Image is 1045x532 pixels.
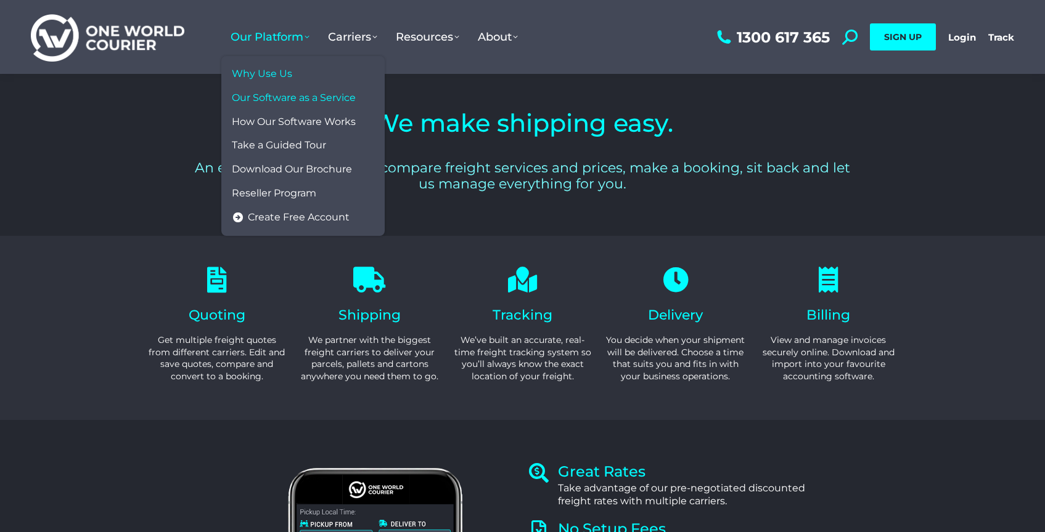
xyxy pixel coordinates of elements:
[227,206,379,230] a: Create Free Account
[248,211,350,224] span: Create Free Account
[605,308,746,322] h2: Delivery
[396,30,459,44] span: Resources
[31,12,184,62] img: One World Courier
[319,18,387,56] a: Carriers
[558,462,645,480] a: Great Rates
[948,31,976,43] a: Login
[227,86,379,110] a: Our Software as a Service
[232,92,356,105] span: Our Software as a Service
[232,68,292,81] span: Why Use Us
[227,110,379,134] a: How Our Software Works
[232,163,352,176] span: Download Our Brochure
[227,182,379,206] a: Reseller Program
[227,62,379,86] a: Why Use Us
[478,30,518,44] span: About
[147,308,287,322] h2: Quoting
[387,18,469,56] a: Resources
[221,18,319,56] a: Our Platform
[192,111,854,135] h2: We make shipping easy.
[231,30,309,44] span: Our Platform
[232,139,326,152] span: Take a Guided Tour
[453,334,593,382] p: We’ve built an accurate, real-time freight tracking system so you’ll always know the exact locati...
[758,308,899,322] h2: Billing
[558,482,807,508] div: Take advantage of our pre-negotiated discounted freight rates with multiple carriers.
[758,334,899,382] p: View and manage invoices securely online. Download and import into your favourite accounting soft...
[605,334,746,382] p: You decide when your shipment will be delivered. Choose a time that suits you and fits in with yo...
[453,308,593,322] h2: Tracking
[300,334,440,382] p: We partner with the biggest freight carriers to deliver your parcels, pallets and cartons anywher...
[328,30,377,44] span: Carriers
[884,31,922,42] span: SIGN UP
[232,116,356,129] span: How Our Software Works
[232,187,316,200] span: Reseller Program
[300,308,440,322] h2: Shipping
[147,334,287,382] p: Get multiple freight quotes from different carriers. Edit and save quotes, compare and convert to...
[227,158,379,182] a: Download Our Brochure
[192,160,854,193] h2: An easy-to-use platform to compare freight services and prices, make a booking, sit back and let ...
[988,31,1014,43] a: Track
[714,30,830,45] a: 1300 617 365
[227,134,379,158] a: Take a Guided Tour
[870,23,936,50] a: SIGN UP
[469,18,527,56] a: About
